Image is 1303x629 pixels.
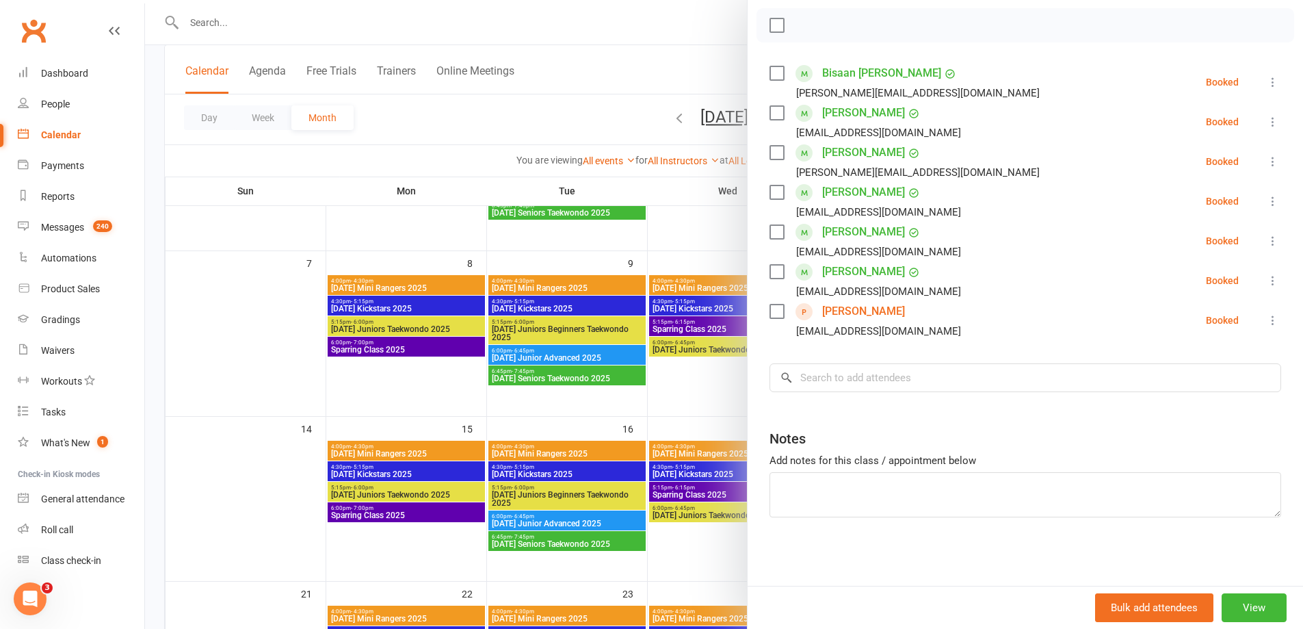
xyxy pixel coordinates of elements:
div: Booked [1206,77,1239,87]
a: Class kiosk mode [18,545,144,576]
span: 3 [42,582,53,593]
a: Roll call [18,515,144,545]
a: Dashboard [18,58,144,89]
div: [EMAIL_ADDRESS][DOMAIN_NAME] [796,124,961,142]
button: View [1222,593,1287,622]
a: Waivers [18,335,144,366]
a: People [18,89,144,120]
div: Booked [1206,157,1239,166]
a: [PERSON_NAME] [822,181,905,203]
div: [EMAIL_ADDRESS][DOMAIN_NAME] [796,322,961,340]
div: Booked [1206,117,1239,127]
div: [EMAIL_ADDRESS][DOMAIN_NAME] [796,243,961,261]
a: [PERSON_NAME] [822,142,905,164]
a: Payments [18,151,144,181]
a: [PERSON_NAME] [822,261,905,283]
a: Clubworx [16,14,51,48]
div: [EMAIL_ADDRESS][DOMAIN_NAME] [796,283,961,300]
a: Messages 240 [18,212,144,243]
a: [PERSON_NAME] [822,102,905,124]
div: Add notes for this class / appointment below [769,452,1281,469]
input: Search to add attendees [769,363,1281,392]
div: Dashboard [41,68,88,79]
a: Calendar [18,120,144,151]
div: What's New [41,437,90,448]
a: Product Sales [18,274,144,305]
a: [PERSON_NAME] [822,221,905,243]
div: Workouts [41,376,82,387]
div: [EMAIL_ADDRESS][DOMAIN_NAME] [796,203,961,221]
div: Booked [1206,236,1239,246]
div: Payments [41,160,84,171]
div: [PERSON_NAME][EMAIL_ADDRESS][DOMAIN_NAME] [796,84,1040,102]
div: People [41,99,70,110]
a: Bisaan [PERSON_NAME] [822,62,941,84]
div: Booked [1206,316,1239,325]
div: Booked [1206,276,1239,285]
a: Reports [18,181,144,212]
a: Tasks [18,397,144,428]
button: Bulk add attendees [1095,593,1213,622]
div: Notes [769,429,806,448]
div: Product Sales [41,283,100,294]
div: Reports [41,191,75,202]
div: Calendar [41,129,81,140]
div: [PERSON_NAME][EMAIL_ADDRESS][DOMAIN_NAME] [796,164,1040,181]
span: 240 [93,220,112,232]
span: 1 [97,436,108,448]
div: Messages [41,222,84,233]
a: Automations [18,243,144,274]
div: Waivers [41,345,75,356]
div: Class check-in [41,555,101,566]
a: Gradings [18,305,144,335]
a: Workouts [18,366,144,397]
a: What's New1 [18,428,144,459]
a: General attendance kiosk mode [18,484,144,515]
div: General attendance [41,493,124,504]
div: Automations [41,253,96,264]
div: Tasks [41,407,66,418]
iframe: Intercom live chat [14,582,47,615]
div: Gradings [41,314,80,325]
a: [PERSON_NAME] [822,300,905,322]
div: Booked [1206,196,1239,206]
div: Roll call [41,524,73,535]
